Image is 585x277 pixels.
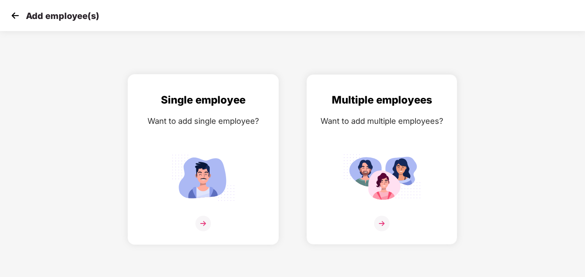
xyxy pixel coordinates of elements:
img: svg+xml;base64,PHN2ZyB4bWxucz0iaHR0cDovL3d3dy53My5vcmcvMjAwMC9zdmciIGlkPSJTaW5nbGVfZW1wbG95ZWUiIH... [164,151,242,205]
p: Add employee(s) [26,11,99,21]
div: Single employee [137,92,270,108]
img: svg+xml;base64,PHN2ZyB4bWxucz0iaHR0cDovL3d3dy53My5vcmcvMjAwMC9zdmciIHdpZHRoPSIzNiIgaGVpZ2h0PSIzNi... [374,216,390,231]
img: svg+xml;base64,PHN2ZyB4bWxucz0iaHR0cDovL3d3dy53My5vcmcvMjAwMC9zdmciIHdpZHRoPSIzNiIgaGVpZ2h0PSIzNi... [195,216,211,231]
img: svg+xml;base64,PHN2ZyB4bWxucz0iaHR0cDovL3d3dy53My5vcmcvMjAwMC9zdmciIGlkPSJNdWx0aXBsZV9lbXBsb3llZS... [343,151,421,205]
img: svg+xml;base64,PHN2ZyB4bWxucz0iaHR0cDovL3d3dy53My5vcmcvMjAwMC9zdmciIHdpZHRoPSIzMCIgaGVpZ2h0PSIzMC... [9,9,22,22]
div: Multiple employees [315,92,448,108]
div: Want to add multiple employees? [315,115,448,127]
div: Want to add single employee? [137,115,270,127]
